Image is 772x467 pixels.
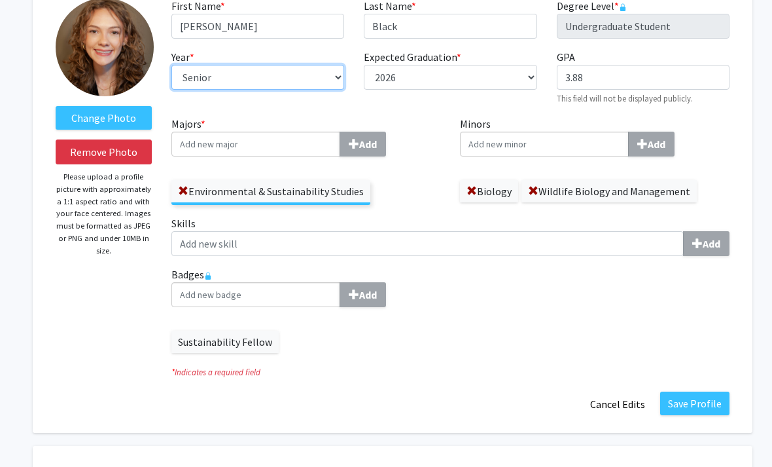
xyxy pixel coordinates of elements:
[557,93,693,103] small: This field will not be displayed publicly.
[10,408,56,457] iframe: Chat
[171,331,279,353] label: Sustainability Fellow
[460,132,629,157] input: MinorsAdd
[56,171,152,257] p: Please upload a profile picture with approximately a 1:1 aspect ratio and with your face centered...
[628,132,675,157] button: Minors
[703,237,720,250] b: Add
[582,392,654,417] button: Cancel Edits
[460,116,729,157] label: Minors
[359,138,377,151] b: Add
[171,231,684,256] input: SkillsAdd
[359,288,377,301] b: Add
[171,180,370,202] label: Environmental & Sustainability Studies
[56,106,152,130] label: ChangeProfile Picture
[171,116,441,157] label: Majors
[660,392,729,415] button: Save Profile
[648,138,665,151] b: Add
[340,282,386,307] button: Badges
[619,3,627,11] svg: This information is provided and automatically updated by the University of Kentucky and is not e...
[460,180,518,202] label: Biology
[56,140,152,164] button: Remove Photo
[171,267,729,307] label: Badges
[683,231,729,256] button: Skills
[521,180,697,202] label: Wildlife Biology and Management
[171,282,340,307] input: BadgesAdd
[340,132,386,157] button: Majors*
[171,132,340,157] input: Majors*Add
[171,215,729,256] label: Skills
[364,49,461,65] label: Expected Graduation
[171,49,194,65] label: Year
[171,366,729,379] i: Indicates a required field
[557,49,575,65] label: GPA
